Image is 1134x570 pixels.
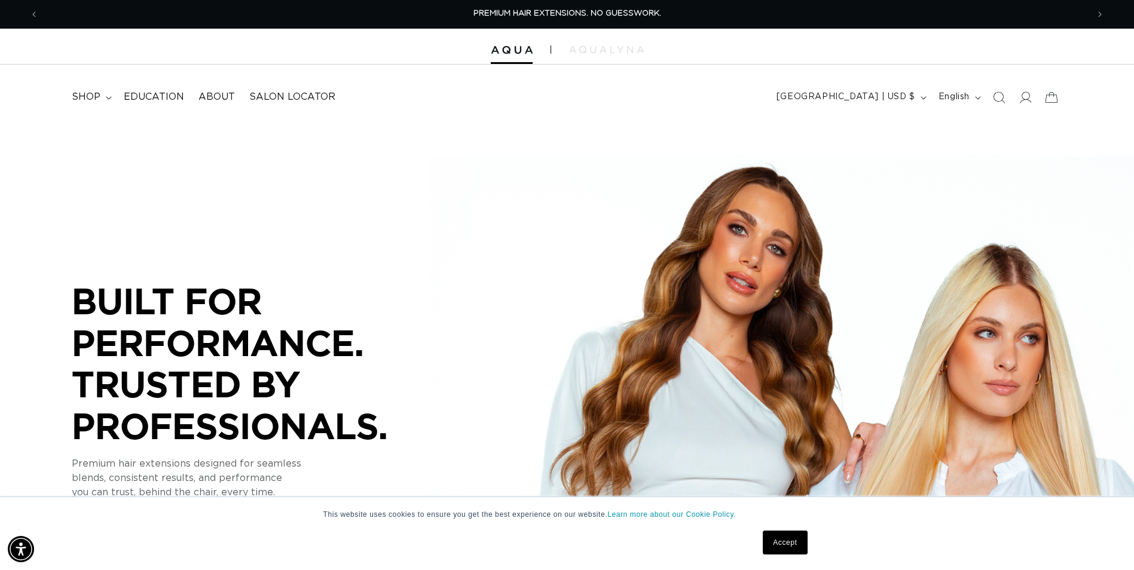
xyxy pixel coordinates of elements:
[198,91,235,103] span: About
[124,91,184,103] span: Education
[1087,3,1113,26] button: Next announcement
[72,456,430,499] p: Premium hair extensions designed for seamless blends, consistent results, and performance you can...
[607,510,736,519] a: Learn more about our Cookie Policy.
[491,46,533,54] img: Aqua Hair Extensions
[72,91,100,103] span: shop
[939,91,970,103] span: English
[473,10,661,17] span: PREMIUM HAIR EXTENSIONS. NO GUESSWORK.
[569,46,644,53] img: aqualyna.com
[323,509,811,520] p: This website uses cookies to ensure you get the best experience on our website.
[65,84,117,111] summary: shop
[763,531,807,554] a: Accept
[1074,513,1134,570] iframe: Chat Widget
[117,84,191,111] a: Education
[777,91,915,103] span: [GEOGRAPHIC_DATA] | USD $
[986,84,1012,111] summary: Search
[769,86,931,109] button: [GEOGRAPHIC_DATA] | USD $
[249,91,335,103] span: Salon Locator
[242,84,343,111] a: Salon Locator
[72,280,430,446] p: BUILT FOR PERFORMANCE. TRUSTED BY PROFESSIONALS.
[931,86,986,109] button: English
[8,536,34,562] div: Accessibility Menu
[21,3,47,26] button: Previous announcement
[191,84,242,111] a: About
